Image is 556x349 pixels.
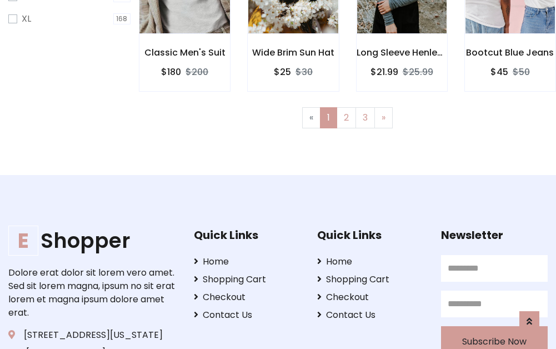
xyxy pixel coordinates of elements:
[161,67,181,77] h6: $180
[274,67,291,77] h6: $25
[374,107,393,128] a: Next
[355,107,375,128] a: 3
[317,308,424,322] a: Contact Us
[317,273,424,286] a: Shopping Cart
[320,107,337,128] a: 1
[194,273,300,286] a: Shopping Cart
[370,67,398,77] h6: $21.99
[8,228,177,253] h1: Shopper
[337,107,356,128] a: 2
[513,66,530,78] del: $50
[186,66,208,78] del: $200
[317,255,424,268] a: Home
[317,291,424,304] a: Checkout
[8,228,177,253] a: EShopper
[295,66,313,78] del: $30
[490,67,508,77] h6: $45
[22,12,31,26] label: XL
[147,107,548,128] nav: Page navigation
[8,266,177,320] p: Dolore erat dolor sit lorem vero amet. Sed sit lorem magna, ipsum no sit erat lorem et magna ipsu...
[465,47,555,58] h6: Bootcut Blue Jeans
[317,228,424,242] h5: Quick Links
[113,13,131,24] span: 168
[248,47,338,58] h6: Wide Brim Sun Hat
[194,308,300,322] a: Contact Us
[194,228,300,242] h5: Quick Links
[441,228,548,242] h5: Newsletter
[8,226,38,256] span: E
[382,111,385,124] span: »
[357,47,447,58] h6: Long Sleeve Henley T-Shirt
[8,328,177,342] p: [STREET_ADDRESS][US_STATE]
[194,255,300,268] a: Home
[194,291,300,304] a: Checkout
[139,47,230,58] h6: Classic Men's Suit
[403,66,433,78] del: $25.99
